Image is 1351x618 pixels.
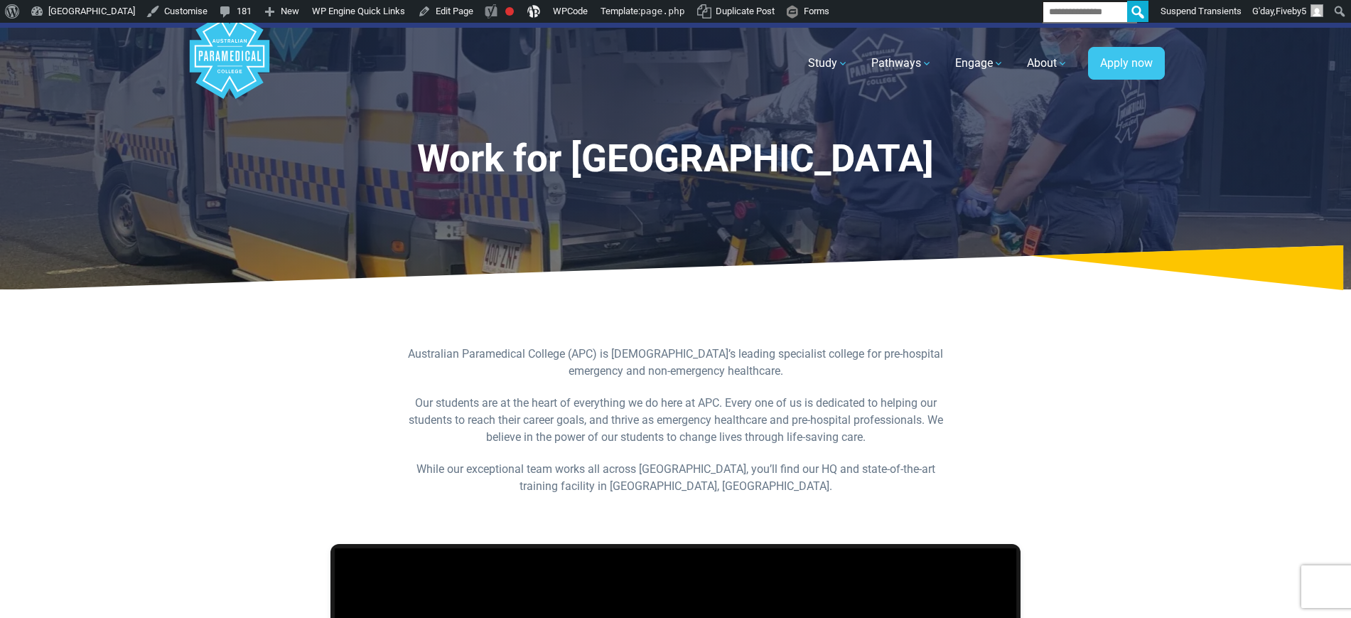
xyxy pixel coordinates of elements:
[863,43,941,83] a: Pathways
[187,28,272,100] a: Australian Paramedical College
[402,346,950,380] p: Australian Paramedical College (APC) is [DEMOGRAPHIC_DATA]’s leading specialist college for pre-h...
[402,461,950,495] p: While our exceptional team works all across [GEOGRAPHIC_DATA], you’ll find our HQ and state-of-th...
[947,43,1013,83] a: Engage
[260,137,1092,181] h1: Work for [GEOGRAPHIC_DATA]
[1088,47,1165,80] a: Apply now
[1018,43,1077,83] a: About
[402,395,950,446] p: Our students are at the heart of everything we do here at APC. Every one of us is dedicated to he...
[800,43,857,83] a: Study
